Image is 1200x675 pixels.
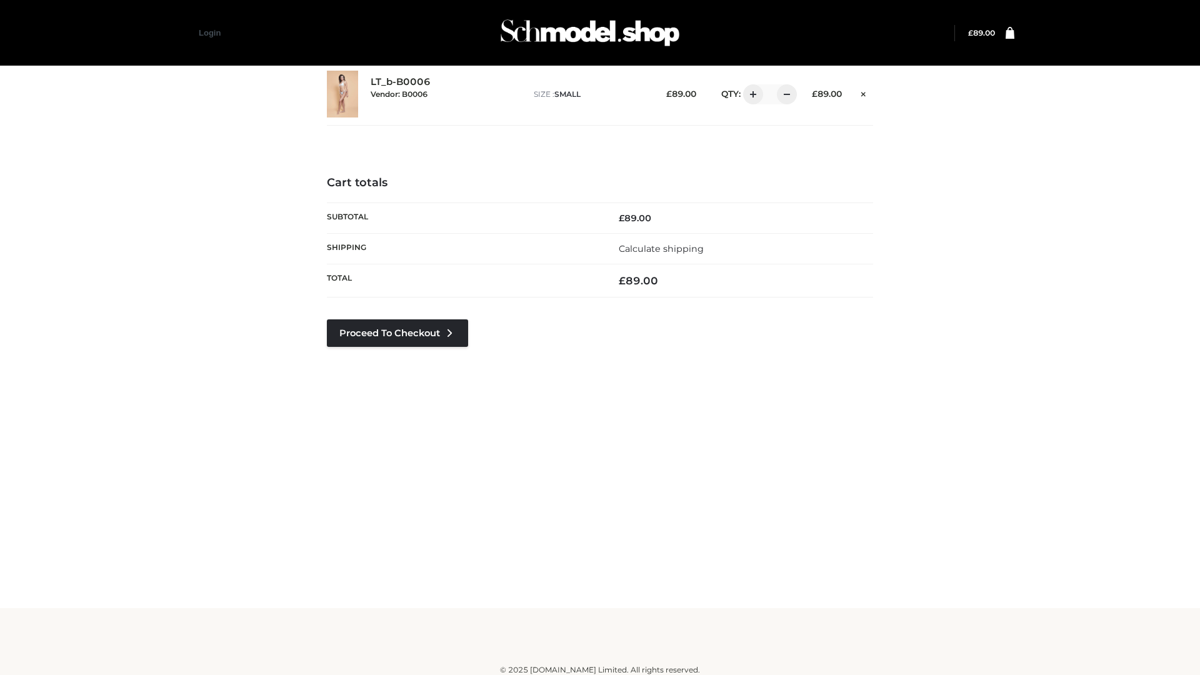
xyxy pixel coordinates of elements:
p: size : [534,89,647,100]
bdi: 89.00 [666,89,696,99]
span: £ [666,89,672,99]
a: Calculate shipping [619,243,704,254]
a: Proceed to Checkout [327,319,468,347]
th: Shipping [327,233,600,264]
th: Total [327,264,600,297]
bdi: 89.00 [619,212,651,224]
div: LT_b-B0006 [371,76,521,111]
span: £ [619,212,624,224]
bdi: 89.00 [812,89,842,99]
span: £ [812,89,817,99]
span: SMALL [554,89,581,99]
span: £ [619,274,626,287]
a: Remove this item [854,84,873,101]
a: £89.00 [968,28,995,37]
img: Schmodel Admin 964 [496,8,684,57]
h4: Cart totals [327,176,873,190]
th: Subtotal [327,202,600,233]
small: Vendor: B0006 [371,89,427,99]
bdi: 89.00 [968,28,995,37]
bdi: 89.00 [619,274,658,287]
a: Login [199,28,221,37]
span: £ [968,28,973,37]
div: QTY: [709,84,792,104]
